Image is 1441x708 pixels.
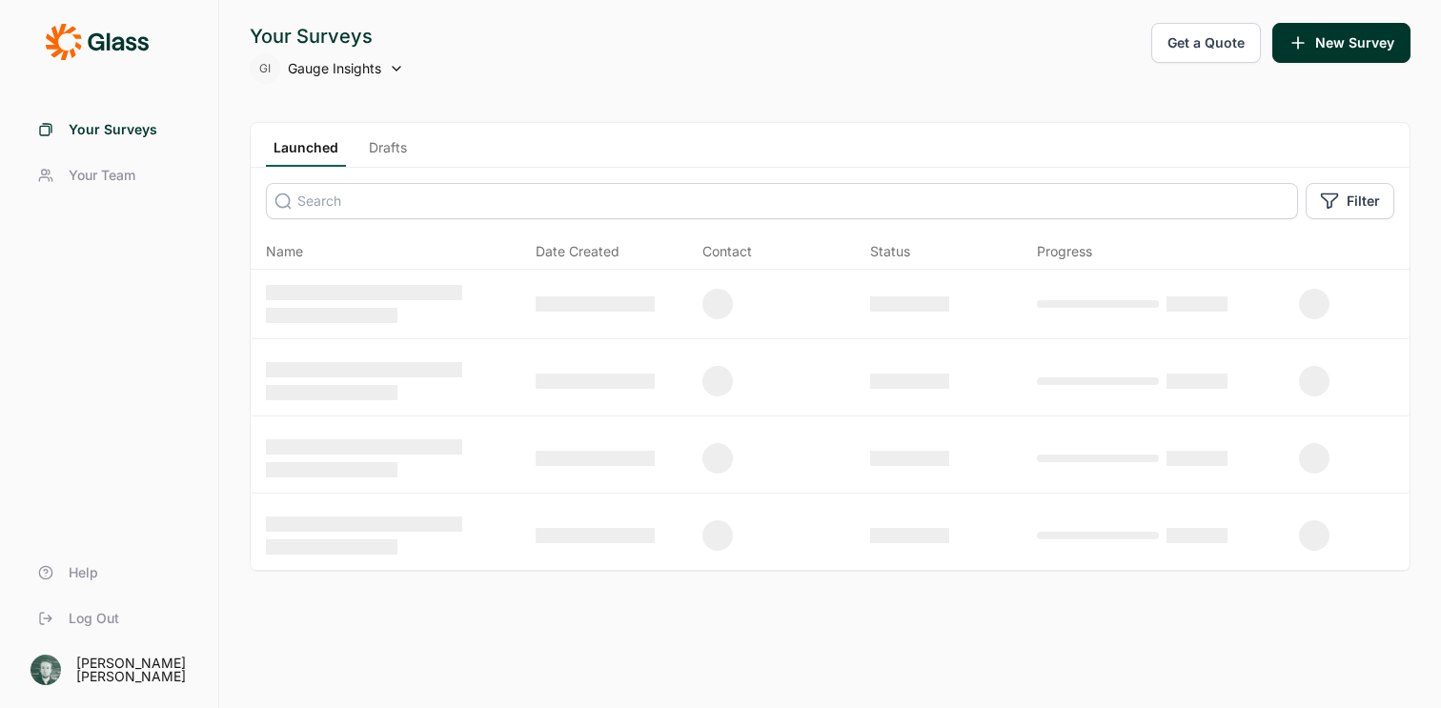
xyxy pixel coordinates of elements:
[361,138,415,167] a: Drafts
[288,59,381,78] span: Gauge Insights
[69,563,98,582] span: Help
[250,23,404,50] div: Your Surveys
[1347,192,1380,211] span: Filter
[69,166,135,185] span: Your Team
[266,242,303,261] span: Name
[76,657,195,683] div: [PERSON_NAME] [PERSON_NAME]
[250,53,280,84] div: GI
[1306,183,1394,219] button: Filter
[1037,242,1092,261] div: Progress
[266,183,1298,219] input: Search
[69,609,119,628] span: Log Out
[1272,23,1411,63] button: New Survey
[870,242,910,261] div: Status
[1151,23,1261,63] button: Get a Quote
[30,655,61,685] img: b7pv4stizgzfqbhznjmj.png
[536,242,619,261] span: Date Created
[266,138,346,167] a: Launched
[69,120,157,139] span: Your Surveys
[702,242,752,261] div: Contact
